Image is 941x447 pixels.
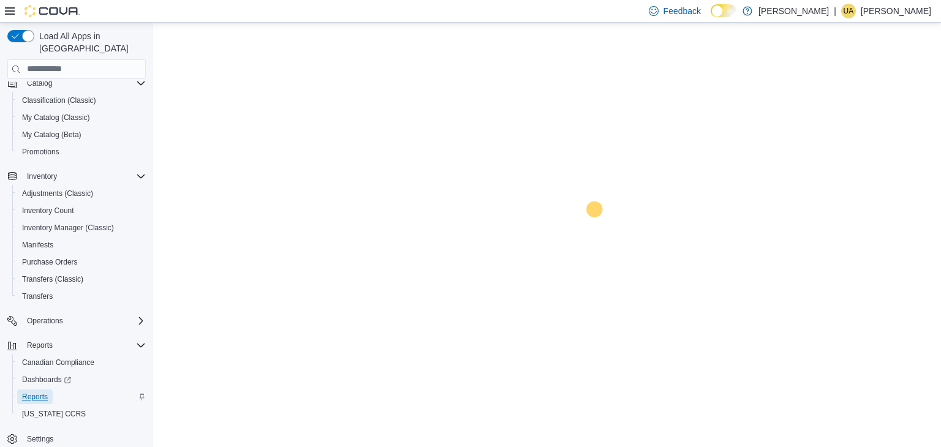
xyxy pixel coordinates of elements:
p: [PERSON_NAME] [758,4,829,18]
button: Transfers [12,288,151,305]
button: Transfers (Classic) [12,271,151,288]
span: Settings [22,431,146,446]
span: Reports [22,392,48,402]
button: [US_STATE] CCRS [12,405,151,423]
a: Classification (Classic) [17,93,101,108]
button: Catalog [22,76,57,91]
span: Inventory Manager (Classic) [17,220,146,235]
p: | [834,4,836,18]
span: Reports [27,340,53,350]
span: Reports [22,338,146,353]
span: Washington CCRS [17,407,146,421]
span: Canadian Compliance [22,358,94,367]
span: Catalog [27,78,52,88]
span: Classification (Classic) [22,96,96,105]
button: Canadian Compliance [12,354,151,371]
span: Purchase Orders [17,255,146,269]
span: Load All Apps in [GEOGRAPHIC_DATA] [34,30,146,54]
a: [US_STATE] CCRS [17,407,91,421]
img: cova-loader [547,192,639,284]
button: Inventory [22,169,62,184]
span: Transfers [22,291,53,301]
span: Dashboards [22,375,71,385]
a: Purchase Orders [17,255,83,269]
span: Purchase Orders [22,257,78,267]
a: Adjustments (Classic) [17,186,98,201]
img: Cova [25,5,80,17]
div: Usama Alhassani [841,4,856,18]
span: Catalog [22,76,146,91]
a: Inventory Count [17,203,79,218]
button: Operations [22,314,68,328]
span: Settings [27,434,53,444]
span: Reports [17,389,146,404]
button: Operations [2,312,151,329]
button: Promotions [12,143,151,160]
span: Inventory Count [17,203,146,218]
button: My Catalog (Classic) [12,109,151,126]
span: Inventory Count [22,206,74,216]
button: Reports [12,388,151,405]
a: Reports [17,389,53,404]
button: My Catalog (Beta) [12,126,151,143]
button: Reports [2,337,151,354]
button: Inventory [2,168,151,185]
span: Promotions [17,145,146,159]
span: Manifests [17,238,146,252]
button: Inventory Count [12,202,151,219]
span: [US_STATE] CCRS [22,409,86,419]
span: My Catalog (Classic) [22,113,90,122]
span: Operations [27,316,63,326]
input: Dark Mode [711,4,736,17]
a: My Catalog (Beta) [17,127,86,142]
span: Promotions [22,147,59,157]
button: Manifests [12,236,151,254]
span: Adjustments (Classic) [22,189,93,198]
button: Adjustments (Classic) [12,185,151,202]
span: My Catalog (Classic) [17,110,146,125]
span: UA [844,4,854,18]
span: Canadian Compliance [17,355,146,370]
span: Feedback [663,5,701,17]
a: Transfers [17,289,58,304]
span: Transfers (Classic) [17,272,146,287]
a: Inventory Manager (Classic) [17,220,119,235]
span: Dashboards [17,372,146,387]
a: Settings [22,432,58,446]
a: Canadian Compliance [17,355,99,370]
a: Promotions [17,145,64,159]
a: Dashboards [12,371,151,388]
button: Inventory Manager (Classic) [12,219,151,236]
span: Transfers (Classic) [22,274,83,284]
a: My Catalog (Classic) [17,110,95,125]
span: Classification (Classic) [17,93,146,108]
a: Manifests [17,238,58,252]
span: Inventory Manager (Classic) [22,223,114,233]
button: Reports [22,338,58,353]
button: Classification (Classic) [12,92,151,109]
span: Adjustments (Classic) [17,186,146,201]
span: Transfers [17,289,146,304]
span: Manifests [22,240,53,250]
span: Inventory [27,171,57,181]
span: My Catalog (Beta) [17,127,146,142]
span: My Catalog (Beta) [22,130,81,140]
a: Transfers (Classic) [17,272,88,287]
a: Dashboards [17,372,76,387]
span: Inventory [22,169,146,184]
button: Purchase Orders [12,254,151,271]
span: Operations [22,314,146,328]
button: Catalog [2,75,151,92]
p: [PERSON_NAME] [861,4,931,18]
